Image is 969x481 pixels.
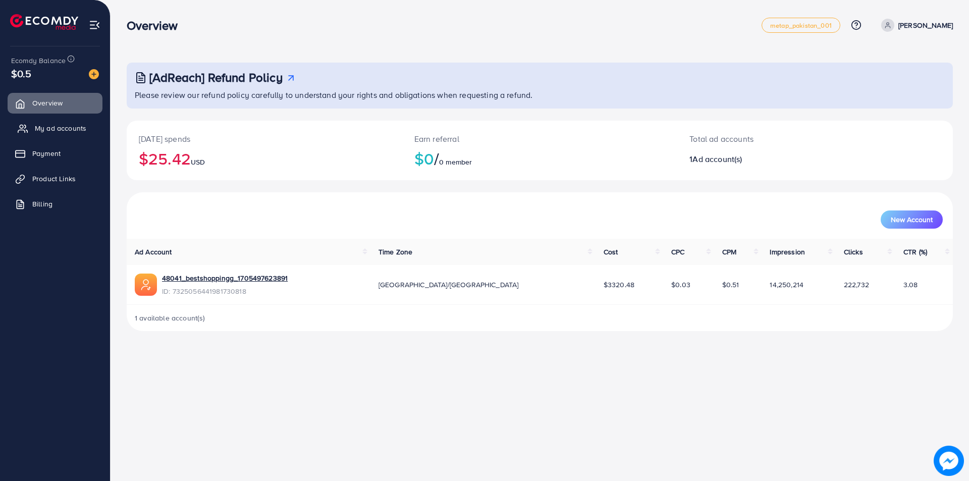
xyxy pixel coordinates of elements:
[162,273,288,283] a: 48041_bestshoppingg_1705497623891
[671,247,684,257] span: CPC
[10,14,78,30] img: logo
[722,280,739,290] span: $0.51
[8,93,102,113] a: Overview
[32,98,63,108] span: Overview
[770,22,832,29] span: metap_pakistan_001
[139,149,390,168] h2: $25.42
[414,133,666,145] p: Earn referral
[604,247,618,257] span: Cost
[379,280,519,290] span: [GEOGRAPHIC_DATA]/[GEOGRAPHIC_DATA]
[32,199,52,209] span: Billing
[934,446,964,476] img: image
[89,19,100,31] img: menu
[903,280,918,290] span: 3.08
[434,147,439,170] span: /
[770,280,803,290] span: 14,250,214
[162,286,288,296] span: ID: 7325056441981730818
[891,216,933,223] span: New Account
[762,18,840,33] a: metap_pakistan_001
[135,274,157,296] img: ic-ads-acc.e4c84228.svg
[8,169,102,189] a: Product Links
[692,153,742,165] span: Ad account(s)
[671,280,690,290] span: $0.03
[135,313,205,323] span: 1 available account(s)
[844,280,869,290] span: 222,732
[881,210,943,229] button: New Account
[898,19,953,31] p: [PERSON_NAME]
[89,69,99,79] img: image
[379,247,412,257] span: Time Zone
[127,18,186,33] h3: Overview
[149,70,283,85] h3: [AdReach] Refund Policy
[604,280,634,290] span: $3320.48
[135,89,947,101] p: Please review our refund policy carefully to understand your rights and obligations when requesti...
[722,247,736,257] span: CPM
[8,194,102,214] a: Billing
[191,157,205,167] span: USD
[877,19,953,32] a: [PERSON_NAME]
[8,143,102,164] a: Payment
[689,133,872,145] p: Total ad accounts
[439,157,472,167] span: 0 member
[8,118,102,138] a: My ad accounts
[32,148,61,158] span: Payment
[689,154,872,164] h2: 1
[32,174,76,184] span: Product Links
[770,247,805,257] span: Impression
[903,247,927,257] span: CTR (%)
[139,133,390,145] p: [DATE] spends
[35,123,86,133] span: My ad accounts
[135,247,172,257] span: Ad Account
[11,56,66,66] span: Ecomdy Balance
[414,149,666,168] h2: $0
[844,247,863,257] span: Clicks
[11,66,32,81] span: $0.5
